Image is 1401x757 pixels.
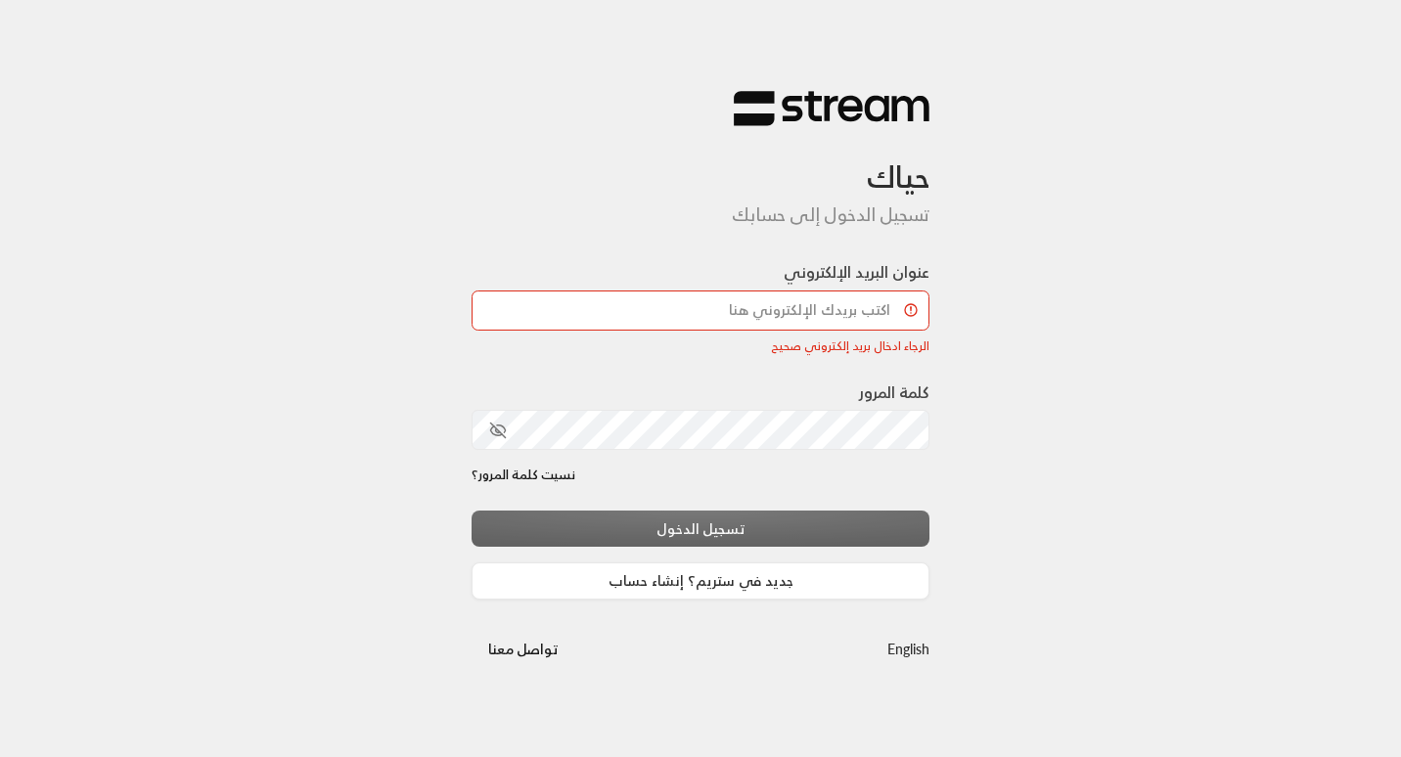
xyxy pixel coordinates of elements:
[472,204,929,226] h5: تسجيل الدخول إلى حسابك
[734,90,929,128] img: Stream Logo
[472,336,929,355] div: الرجاء ادخال بريد إلكتروني صحيح
[472,631,574,667] button: تواصل معنا
[472,127,929,195] h3: حياك
[887,631,929,667] a: English
[481,414,515,447] button: toggle password visibility
[784,260,929,284] label: عنوان البريد الإلكتروني
[472,290,929,331] input: اكتب بريدك الإلكتروني هنا
[472,466,575,485] a: نسيت كلمة المرور؟
[472,637,574,661] a: تواصل معنا
[859,380,929,404] label: كلمة المرور
[472,562,929,599] a: جديد في ستريم؟ إنشاء حساب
